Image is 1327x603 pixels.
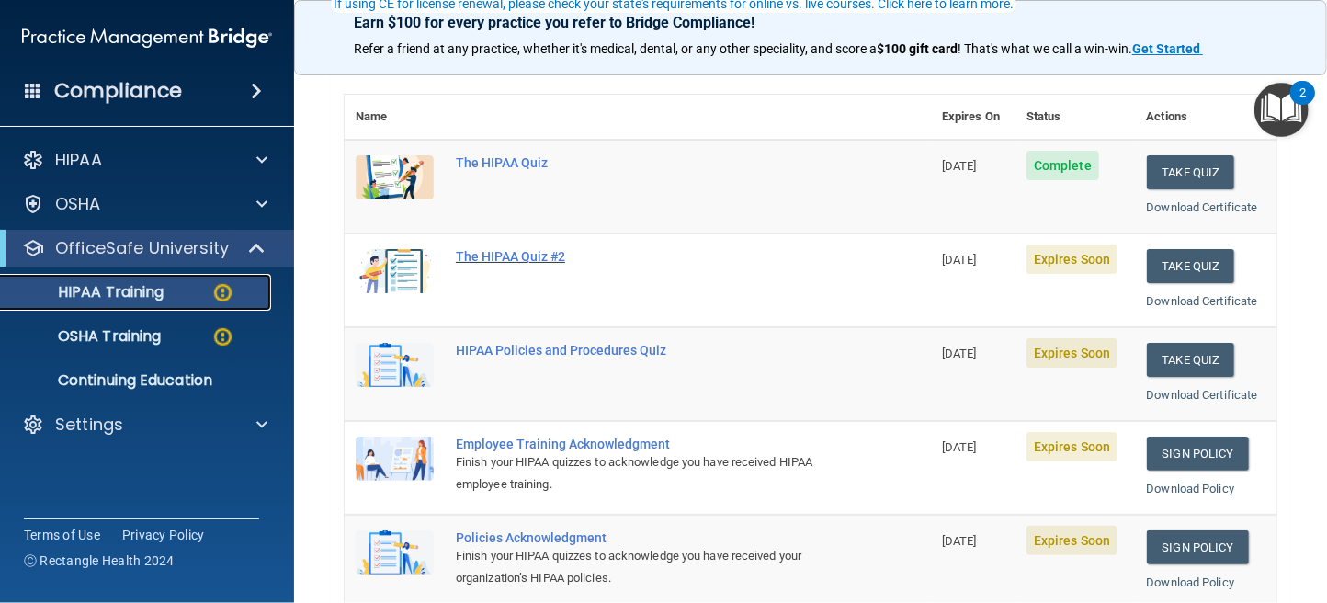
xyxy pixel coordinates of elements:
span: Expires Soon [1026,245,1117,274]
span: Ⓒ Rectangle Health 2024 [24,552,175,570]
a: OSHA [22,193,267,215]
span: Expires Soon [1026,432,1117,461]
p: Earn $100 for every practice you refer to Bridge Compliance! [354,14,1267,31]
p: OSHA Training [12,327,161,346]
span: [DATE] [942,347,977,360]
a: Download Policy [1147,575,1235,589]
th: Expires On [931,95,1015,140]
div: Finish your HIPAA quizzes to acknowledge you have received your organization’s HIPAA policies. [456,545,839,589]
span: ! That's what we call a win-win. [958,41,1132,56]
div: The HIPAA Quiz #2 [456,249,839,264]
div: Employee Training Acknowledgment [456,437,839,451]
strong: $100 gift card [877,41,958,56]
a: Privacy Policy [122,526,205,544]
th: Actions [1136,95,1276,140]
span: Refer a friend at any practice, whether it's medical, dental, or any other speciality, and score a [354,41,877,56]
span: [DATE] [942,534,977,548]
p: Settings [55,414,123,436]
p: OfficeSafe University [55,237,229,259]
span: [DATE] [942,253,977,267]
p: OSHA [55,193,101,215]
a: Sign Policy [1147,437,1249,471]
div: 2 [1299,93,1306,117]
span: Expires Soon [1026,526,1117,555]
button: Take Quiz [1147,155,1235,189]
h4: Compliance [54,78,182,104]
p: Continuing Education [12,371,263,390]
a: Download Certificate [1147,294,1258,308]
a: Terms of Use [24,526,100,544]
a: HIPAA [22,149,267,171]
div: The HIPAA Quiz [456,155,839,170]
button: Take Quiz [1147,343,1235,377]
th: Status [1015,95,1135,140]
p: HIPAA [55,149,102,171]
span: [DATE] [942,440,977,454]
div: Policies Acknowledgment [456,530,839,545]
a: Get Started [1132,41,1203,56]
span: [DATE] [942,159,977,173]
a: OfficeSafe University [22,237,267,259]
a: Settings [22,414,267,436]
img: PMB logo [22,19,272,56]
th: Name [345,95,445,140]
p: HIPAA Training [12,283,164,301]
a: Download Certificate [1147,200,1258,214]
button: Open Resource Center, 2 new notifications [1254,83,1309,137]
a: Download Certificate [1147,388,1258,402]
strong: Get Started [1132,41,1200,56]
div: Finish your HIPAA quizzes to acknowledge you have received HIPAA employee training. [456,451,839,495]
span: Complete [1026,151,1099,180]
img: warning-circle.0cc9ac19.png [211,325,234,348]
a: Download Policy [1147,482,1235,495]
span: Expires Soon [1026,338,1117,368]
a: Sign Policy [1147,530,1249,564]
div: HIPAA Policies and Procedures Quiz [456,343,839,358]
img: warning-circle.0cc9ac19.png [211,281,234,304]
button: Take Quiz [1147,249,1235,283]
